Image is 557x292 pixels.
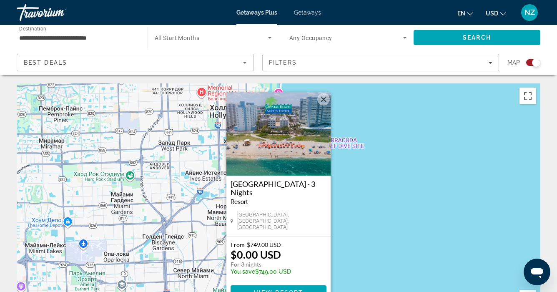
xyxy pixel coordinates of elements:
[486,10,498,17] span: USD
[231,261,291,268] p: For 3 nights
[19,25,46,31] span: Destination
[524,259,550,285] iframe: Кнопка запуска окна обмена сообщениями
[24,58,247,68] mat-select: Sort by
[231,180,326,196] a: [GEOGRAPHIC_DATA] - 3 Nights
[231,268,255,275] span: You save
[24,59,67,66] span: Best Deals
[155,35,199,41] span: All Start Months
[237,211,326,230] span: [GEOGRAPHIC_DATA], [GEOGRAPHIC_DATA], [GEOGRAPHIC_DATA]
[226,92,331,176] img: Crystal Beach Suites Oceanfront Hotel - 3 Nights
[519,88,536,104] button: Включить полноэкранный режим
[231,248,281,261] p: $0.00 USD
[457,7,473,19] button: Change language
[231,199,248,205] span: Resort
[317,93,330,106] button: Закрыть
[524,8,535,17] span: NZ
[463,34,491,41] span: Search
[507,57,520,68] span: Map
[519,4,540,21] button: User Menu
[457,10,465,17] span: en
[247,241,281,248] span: $749.00 USD
[486,7,506,19] button: Change currency
[231,268,291,275] p: $749.00 USD
[17,2,100,23] a: Travorium
[262,54,499,71] button: Filters
[414,30,540,45] button: Search
[19,33,137,43] input: Select destination
[269,59,297,66] span: Filters
[294,9,321,16] a: Getaways
[289,35,332,41] span: Any Occupancy
[231,241,245,248] span: From
[236,9,277,16] a: Getaways Plus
